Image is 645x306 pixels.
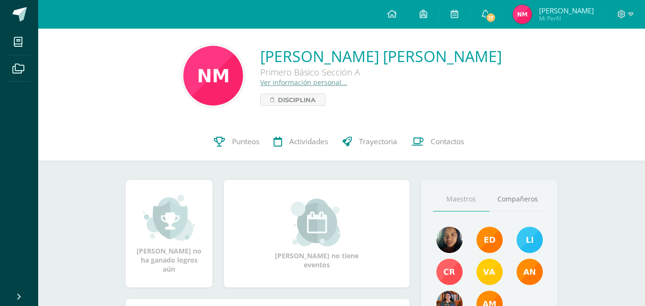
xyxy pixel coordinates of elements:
[517,259,543,285] img: a348d660b2b29c2c864a8732de45c20a.png
[433,187,489,211] a: Maestros
[486,12,496,23] span: 17
[289,137,328,147] span: Actividades
[436,227,463,253] img: c97de3f0a4f62e6deb7e91c2258cdedc.png
[539,14,594,22] span: Mi Perfil
[513,5,532,24] img: 8f98804302e6709f0926dac1a0299fa2.png
[539,6,594,15] span: [PERSON_NAME]
[260,66,502,78] div: Primero Básico Sección A
[260,46,502,66] a: [PERSON_NAME] [PERSON_NAME]
[476,227,503,253] img: f40e456500941b1b33f0807dd74ea5cf.png
[232,137,259,147] span: Punteos
[335,123,404,161] a: Trayectoria
[207,123,266,161] a: Punteos
[404,123,471,161] a: Contactos
[260,94,326,106] a: Disciplina
[489,187,546,211] a: Compañeros
[431,137,464,147] span: Contactos
[266,123,335,161] a: Actividades
[135,194,203,274] div: [PERSON_NAME] no ha ganado logros aún
[291,199,343,246] img: event_small.png
[517,227,543,253] img: 93ccdf12d55837f49f350ac5ca2a40a5.png
[269,199,365,269] div: [PERSON_NAME] no tiene eventos
[436,259,463,285] img: 6117b1eb4e8225ef5a84148c985d17e2.png
[143,194,195,242] img: achievement_small.png
[359,137,397,147] span: Trayectoria
[260,78,347,87] a: Ver información personal...
[183,46,243,106] img: fc31e3634487fff2bc08d9e948e2b3ea.png
[476,259,503,285] img: cd5e356245587434922763be3243eb79.png
[278,94,316,106] span: Disciplina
